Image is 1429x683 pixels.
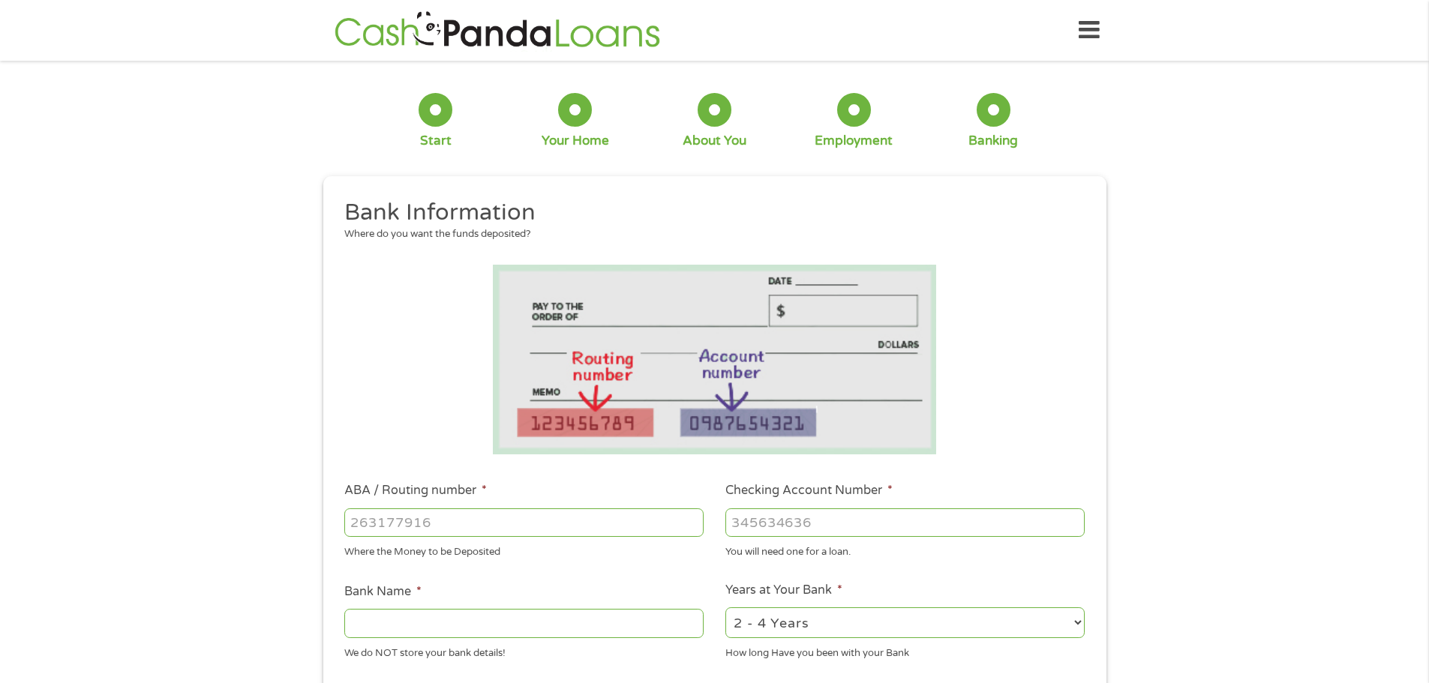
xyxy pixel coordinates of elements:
h2: Bank Information [344,198,1073,228]
div: About You [683,133,746,149]
div: You will need one for a loan. [725,540,1085,560]
div: Where do you want the funds deposited? [344,227,1073,242]
input: 345634636 [725,508,1085,537]
div: We do NOT store your bank details! [344,640,704,661]
div: Where the Money to be Deposited [344,540,704,560]
img: Routing number location [493,265,937,454]
label: Checking Account Number [725,483,893,499]
div: Banking [968,133,1018,149]
div: Employment [815,133,893,149]
label: Years at Your Bank [725,583,842,598]
div: Your Home [542,133,609,149]
label: ABA / Routing number [344,483,487,499]
div: Start [420,133,452,149]
label: Bank Name [344,584,422,600]
img: GetLoanNow Logo [330,9,665,52]
div: How long Have you been with your Bank [725,640,1085,661]
input: 263177916 [344,508,704,537]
